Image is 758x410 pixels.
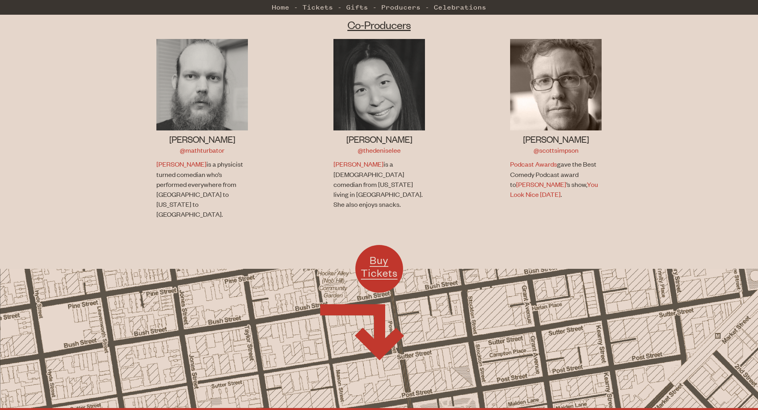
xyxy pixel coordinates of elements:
a: @scottsimpson [534,146,579,154]
a: [PERSON_NAME] [333,159,384,168]
img: Denise Lee [333,39,425,130]
img: Scott Simpson [510,39,602,130]
span: Buy Tickets [361,253,398,279]
h3: [PERSON_NAME] [156,133,248,145]
a: Buy Tickets [355,245,403,293]
h2: Co-Producers [114,17,645,32]
a: @thedeniselee [358,146,401,154]
h3: [PERSON_NAME] [333,133,425,145]
p: is a [DEMOGRAPHIC_DATA] comedian from [US_STATE] living in [GEOGRAPHIC_DATA]. She also enjoys sna... [333,159,423,209]
h3: [PERSON_NAME] [510,133,602,145]
p: gave the Best Comedy Podcast award to ’s show, . [510,159,600,199]
a: @mathturbator [180,146,224,154]
p: is a physicist turned comedian who’s performed everywhere from [GEOGRAPHIC_DATA] to [US_STATE] to... [156,159,246,219]
img: Jon Allen [156,39,248,130]
a: [PERSON_NAME] [516,180,566,188]
a: Podcast Awards [510,159,557,168]
a: [PERSON_NAME] [156,159,207,168]
a: You Look Nice [DATE] [510,180,598,198]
